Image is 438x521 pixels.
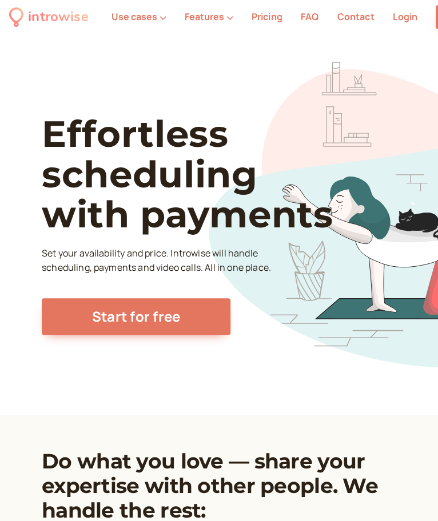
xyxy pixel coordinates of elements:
button: Use cases [112,11,166,22]
a: FAQ [301,10,318,23]
a: introwise [9,6,89,29]
p: Set your availability and price. Introwise will handle scheduling, payments and video calls. All ... [42,246,274,276]
a: Pricing [252,10,282,23]
a: Contact [337,10,374,23]
h1: Effortless scheduling with payments [42,114,374,234]
div: introwise [28,6,88,29]
a: Login [392,10,417,23]
a: Start for free [42,298,230,335]
button: Features [185,11,233,22]
iframe: Chat Widget [381,466,438,521]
